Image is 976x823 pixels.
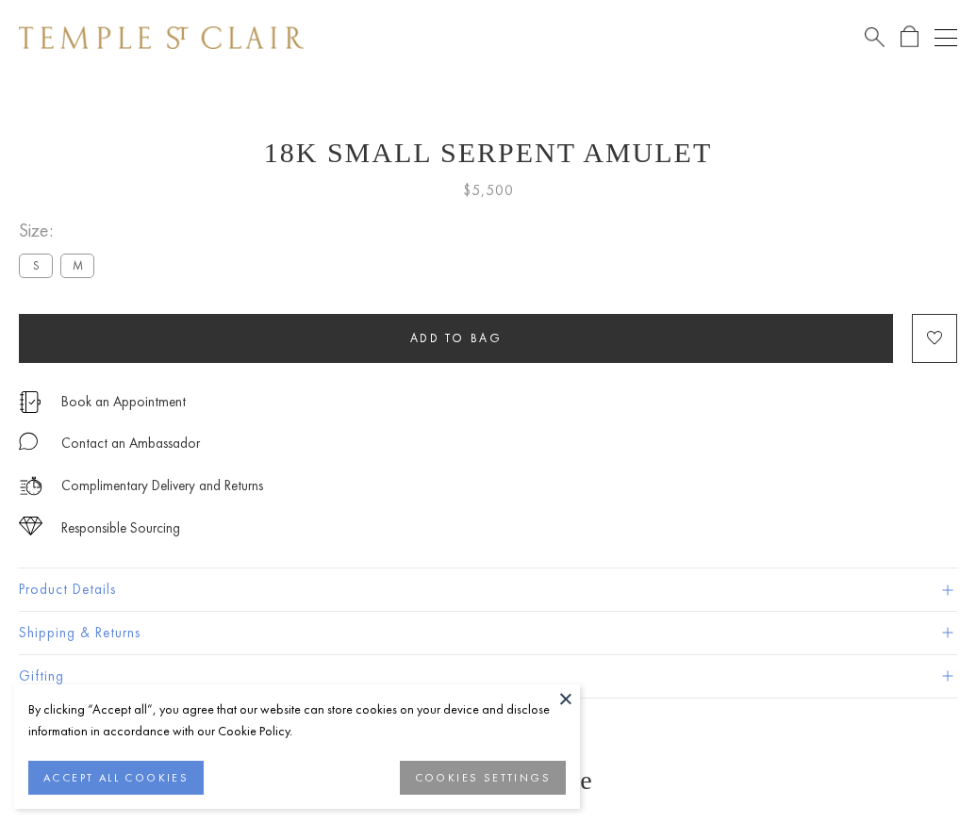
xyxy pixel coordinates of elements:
[19,215,102,246] span: Size:
[19,474,42,498] img: icon_delivery.svg
[463,178,514,203] span: $5,500
[61,517,180,540] div: Responsible Sourcing
[19,137,957,169] h1: 18K Small Serpent Amulet
[60,254,94,277] label: M
[19,391,41,413] img: icon_appointment.svg
[61,391,186,412] a: Book an Appointment
[19,568,957,611] button: Product Details
[19,26,304,49] img: Temple St. Clair
[61,432,200,455] div: Contact an Ambassador
[61,474,263,498] p: Complimentary Delivery and Returns
[410,330,503,346] span: Add to bag
[865,25,885,49] a: Search
[19,432,38,451] img: MessageIcon-01_2.svg
[901,25,918,49] a: Open Shopping Bag
[19,254,53,277] label: S
[935,26,957,49] button: Open navigation
[19,612,957,654] button: Shipping & Returns
[400,761,566,795] button: COOKIES SETTINGS
[19,314,893,363] button: Add to bag
[19,655,957,698] button: Gifting
[19,517,42,535] img: icon_sourcing.svg
[28,699,566,742] div: By clicking “Accept all”, you agree that our website can store cookies on your device and disclos...
[28,761,204,795] button: ACCEPT ALL COOKIES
